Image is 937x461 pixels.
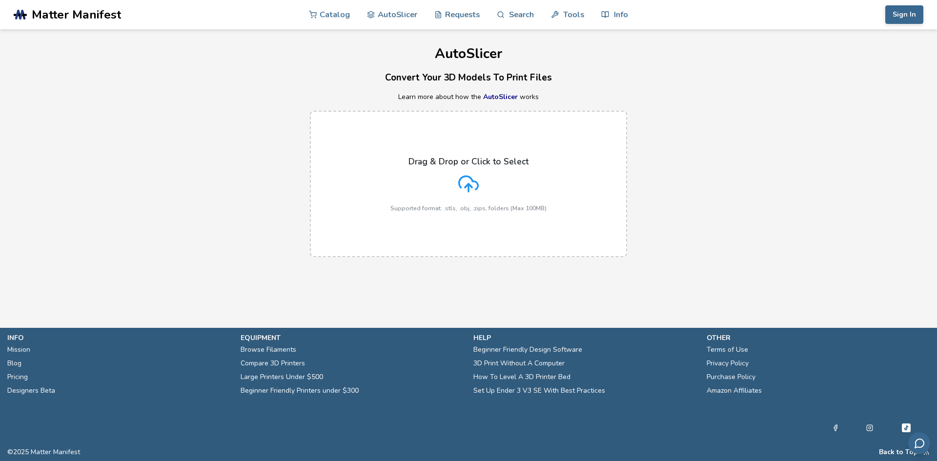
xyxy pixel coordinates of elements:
[707,370,755,384] a: Purchase Policy
[473,333,697,343] p: help
[473,343,582,357] a: Beginner Friendly Design Software
[707,333,930,343] p: other
[241,357,305,370] a: Compare 3D Printers
[483,92,518,101] a: AutoSlicer
[7,370,28,384] a: Pricing
[390,205,547,212] p: Supported format: .stls, .obj, .zips, folders (Max 100MB)
[900,422,912,434] a: Tiktok
[408,157,529,166] p: Drag & Drop or Click to Select
[7,333,231,343] p: info
[7,357,21,370] a: Blog
[7,343,30,357] a: Mission
[473,384,605,398] a: Set Up Ender 3 V3 SE With Best Practices
[241,384,359,398] a: Beginner Friendly Printers under $300
[707,343,748,357] a: Terms of Use
[241,343,296,357] a: Browse Filaments
[832,422,839,434] a: Facebook
[473,370,570,384] a: How To Level A 3D Printer Bed
[473,357,565,370] a: 3D Print Without A Computer
[707,384,762,398] a: Amazon Affiliates
[908,432,930,454] button: Send feedback via email
[707,357,749,370] a: Privacy Policy
[7,384,55,398] a: Designers Beta
[923,448,930,456] a: RSS Feed
[241,333,464,343] p: equipment
[885,5,923,24] button: Sign In
[879,448,918,456] button: Back to Top
[241,370,323,384] a: Large Printers Under $500
[7,448,80,456] span: © 2025 Matter Manifest
[866,422,873,434] a: Instagram
[32,8,121,21] span: Matter Manifest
